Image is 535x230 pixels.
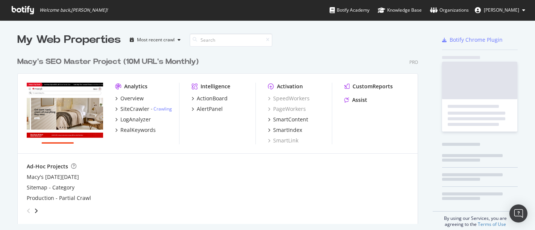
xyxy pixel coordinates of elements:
[268,105,306,113] a: PageWorkers
[24,205,33,217] div: angle-left
[268,126,302,134] a: SmartIndex
[197,105,223,113] div: AlertPanel
[27,83,103,144] img: www.macys.com
[201,83,230,90] div: Intelligence
[268,116,308,123] a: SmartContent
[17,32,121,47] div: My Web Properties
[17,56,202,67] a: Macy's SEO Master Project (10M URL's Monthly)
[190,33,272,47] input: Search
[192,95,228,102] a: ActionBoard
[27,194,91,202] a: Production - Partial Crawl
[277,83,303,90] div: Activation
[120,105,149,113] div: SiteCrawler
[27,163,68,170] div: Ad-Hoc Projects
[344,83,393,90] a: CustomReports
[17,56,199,67] div: Macy's SEO Master Project (10M URL's Monthly)
[268,137,298,144] a: SmartLink
[115,126,156,134] a: RealKeywords
[450,36,503,44] div: Botify Chrome Plugin
[40,7,108,13] span: Welcome back, [PERSON_NAME] !
[115,105,172,113] a: SiteCrawler- Crawling
[430,6,469,14] div: Organizations
[197,95,228,102] div: ActionBoard
[17,47,424,224] div: grid
[509,204,527,222] div: Open Intercom Messenger
[124,83,147,90] div: Analytics
[120,116,151,123] div: LogAnalyzer
[273,116,308,123] div: SmartContent
[352,96,367,104] div: Assist
[273,126,302,134] div: SmartIndex
[409,59,418,65] div: Pro
[151,106,172,112] div: -
[344,96,367,104] a: Assist
[33,207,39,215] div: angle-right
[433,211,518,227] div: By using our Services, you are agreeing to the
[469,4,531,16] button: [PERSON_NAME]
[192,105,223,113] a: AlertPanel
[27,184,74,191] a: Sitemap - Category
[27,173,79,181] a: Macy's [DATE][DATE]
[137,38,175,42] div: Most recent crawl
[154,106,172,112] a: Crawling
[115,116,151,123] a: LogAnalyzer
[120,95,144,102] div: Overview
[378,6,422,14] div: Knowledge Base
[442,36,503,44] a: Botify Chrome Plugin
[268,95,310,102] a: SpeedWorkers
[127,34,184,46] button: Most recent crawl
[484,7,519,13] span: Corinne Tynan
[115,95,144,102] a: Overview
[330,6,369,14] div: Botify Academy
[353,83,393,90] div: CustomReports
[120,126,156,134] div: RealKeywords
[478,221,506,227] a: Terms of Use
